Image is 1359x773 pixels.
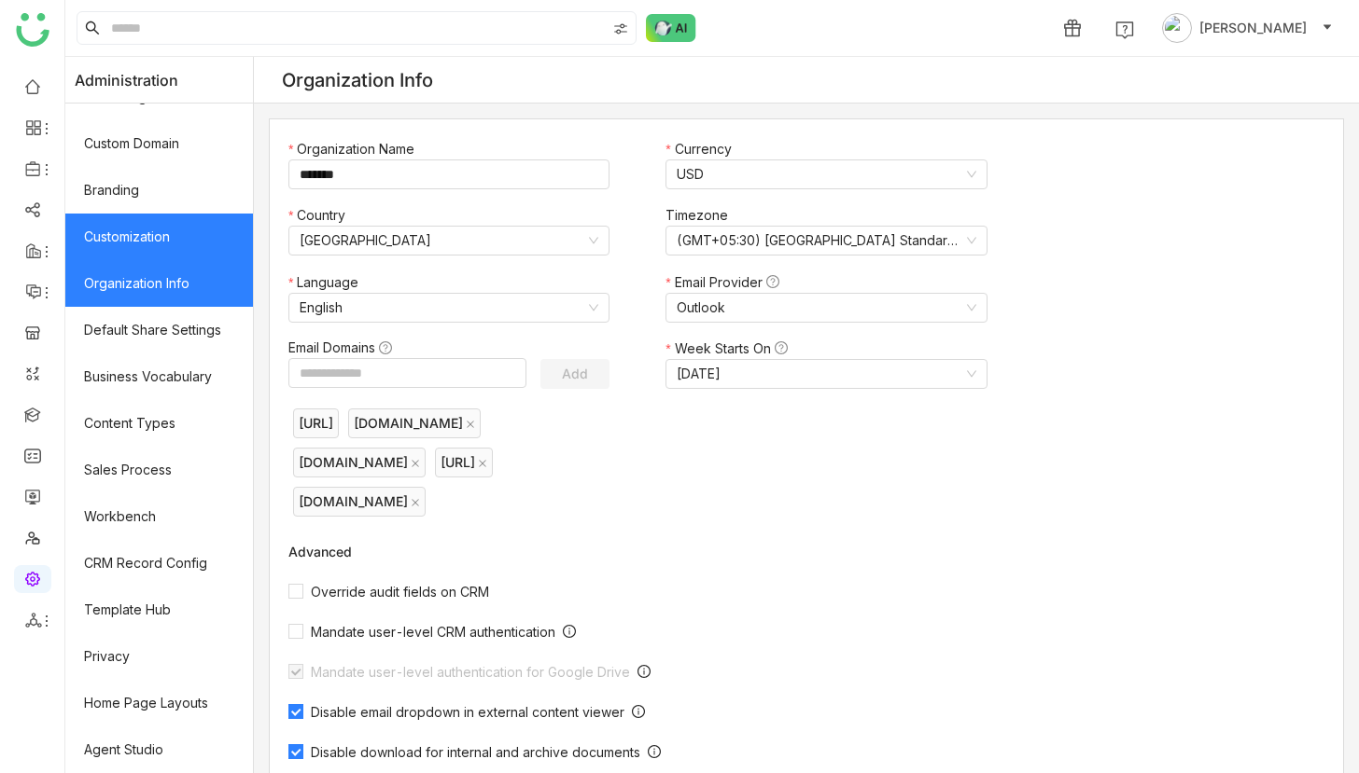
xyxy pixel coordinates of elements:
[65,214,253,260] a: Customization
[303,624,563,640] span: Mandate user-level CRM authentication
[65,633,253,680] a: Privacy
[65,447,253,493] a: Sales Process
[646,14,696,42] img: ask-buddy-normal.svg
[288,205,355,226] label: Country
[665,139,740,159] label: Currency
[665,205,737,226] label: Timezone
[540,359,609,389] button: Add
[303,704,632,720] span: Disable email dropdown in external content viewer
[300,294,598,322] nz-select-item: English
[65,400,253,447] a: Content Types
[65,493,253,540] a: Workbench
[348,408,481,438] nz-tag: [DOMAIN_NAME]
[65,680,253,726] a: Home Page Layouts
[282,69,433,91] div: Organization Info
[288,338,401,358] label: Email Domains
[613,21,628,36] img: search-type.svg
[303,664,637,680] span: Mandate user-level authentication for Google Drive
[288,139,424,159] label: Organization Name
[1158,13,1337,43] button: [PERSON_NAME]
[16,13,49,47] img: logo
[1199,18,1307,38] span: [PERSON_NAME]
[300,227,598,255] nz-select-item: United States
[677,360,975,388] nz-select-item: Monday
[75,57,178,104] span: Administration
[65,120,253,167] a: Custom Domain
[665,272,788,293] label: Email Provider
[288,272,368,293] label: Language
[65,260,253,307] a: Organization Info
[1162,13,1192,43] img: avatar
[677,294,975,322] nz-select-item: Outlook
[303,744,648,760] span: Disable download for internal and archive documents
[677,227,975,255] nz-select-item: (GMT+05:30) India Standard Time (Asia/Kolkata)
[665,338,796,359] label: Week Starts On
[435,448,493,477] nz-tag: [URL]
[293,448,426,477] nz-tag: [DOMAIN_NAME]
[65,353,253,400] a: Business Vocabulary
[65,167,253,214] a: Branding
[65,540,253,587] a: CRM Record Config
[65,307,253,353] a: Default Share Settings
[293,408,339,438] nz-tag: [URL]
[1115,21,1134,39] img: help.svg
[65,587,253,633] a: Template Hub
[303,584,497,600] span: Override audit fields on CRM
[65,726,253,773] a: Agent Studio
[677,160,975,188] nz-select-item: USD
[293,487,426,517] nz-tag: [DOMAIN_NAME]
[288,544,1002,559] div: Advanced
